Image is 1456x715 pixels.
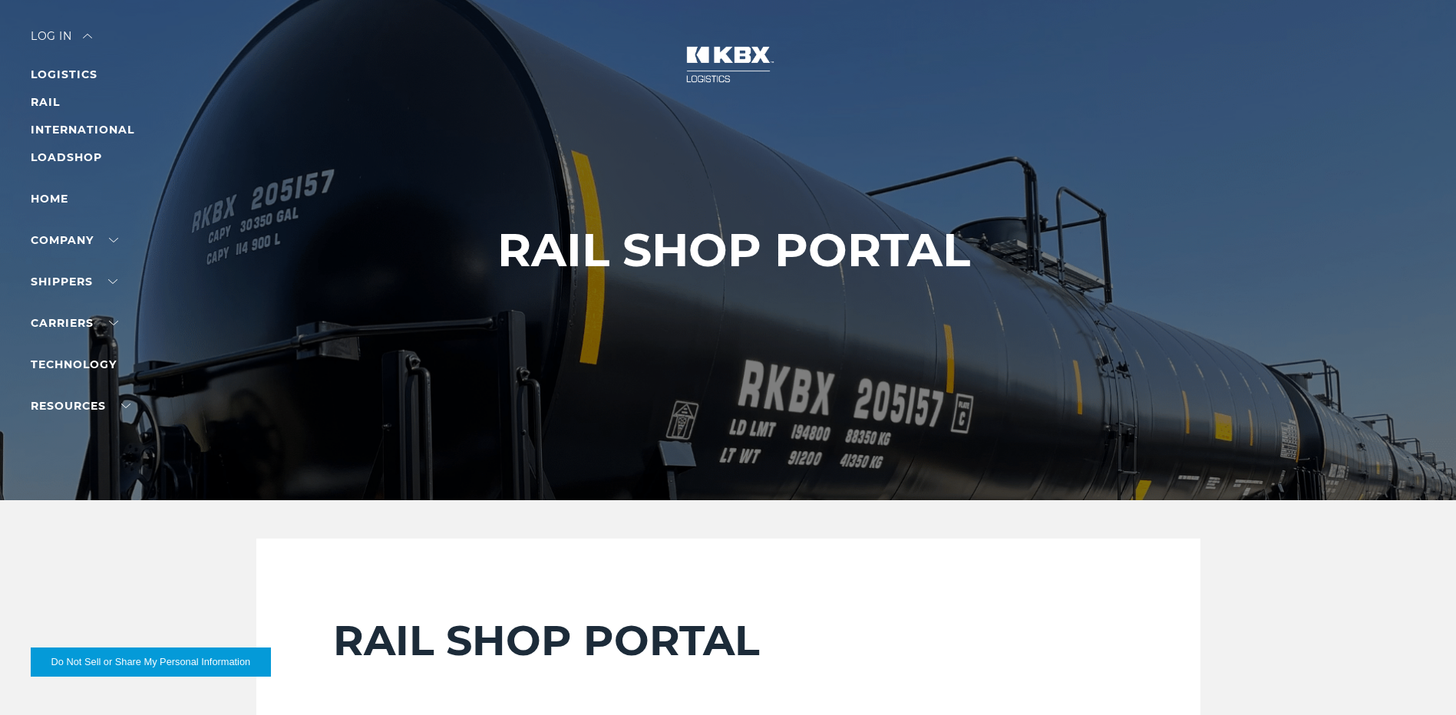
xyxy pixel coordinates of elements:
img: arrow [83,34,92,38]
button: Do Not Sell or Share My Personal Information [31,647,271,677]
a: LOGISTICS [31,68,97,81]
img: kbx logo [671,31,786,98]
h1: RAIL SHOP PORTAL [497,224,970,276]
a: Carriers [31,316,118,330]
h2: RAIL SHOP PORTAL [333,615,1124,666]
a: RESOURCES [31,399,130,413]
a: RAIL [31,95,60,109]
a: LOADSHOP [31,150,102,164]
div: Log in [31,31,92,53]
a: Company [31,233,118,247]
a: SHIPPERS [31,275,117,288]
a: Home [31,192,68,206]
a: Technology [31,357,117,371]
a: INTERNATIONAL [31,123,134,137]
